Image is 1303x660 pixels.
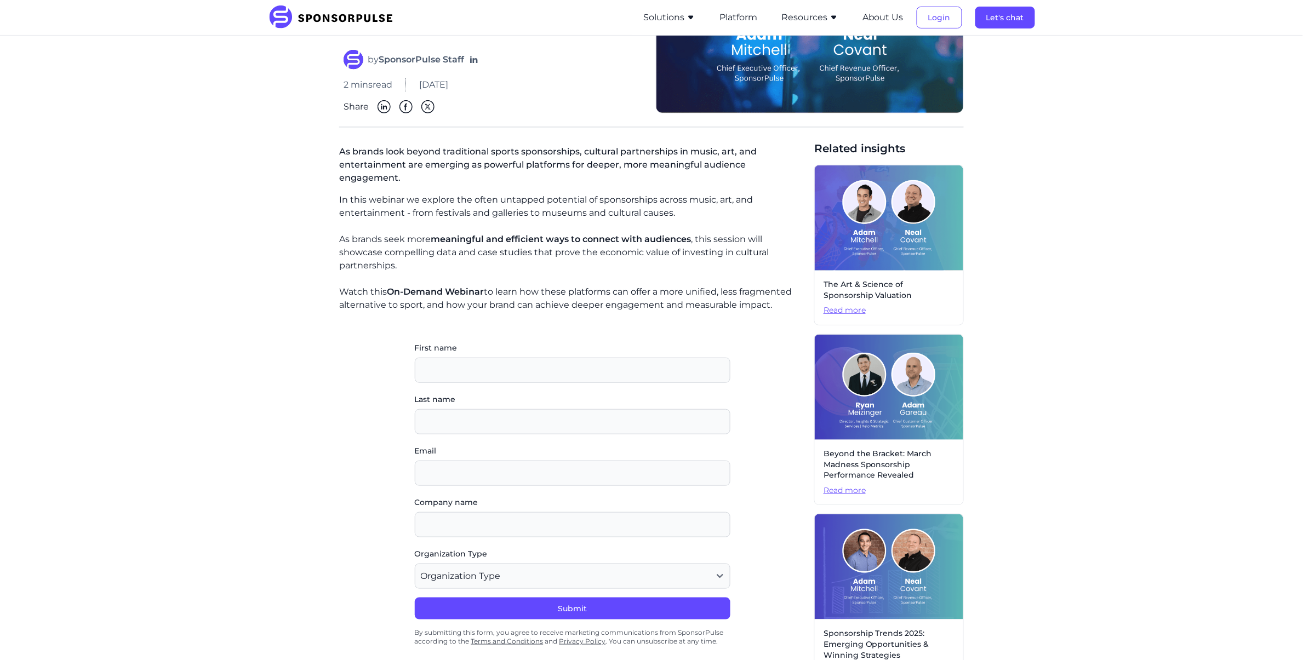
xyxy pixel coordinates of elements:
span: [DATE] [419,78,448,91]
span: Read more [824,485,955,496]
span: Related insights [814,141,964,156]
div: By submitting this form, you agree to receive marketing communications from SponsorPulse accordin... [415,624,730,650]
a: The Art & Science of Sponsorship ValuationRead more [814,165,964,325]
span: Share [344,100,369,113]
p: In this webinar we explore the often untapped potential of sponsorships across music, art, and en... [339,193,805,220]
a: Let's chat [975,13,1035,22]
button: Login [917,7,962,28]
a: Platform [719,13,757,22]
span: by [368,53,464,66]
a: Beyond the Bracket: March Madness Sponsorship Performance RevealedRead more [814,334,964,505]
span: meaningful and efficient ways to connect with audiences [431,234,691,244]
img: Linkedin [378,100,391,113]
button: Resources [781,11,838,24]
label: First name [415,342,730,353]
img: On-Demand-Webinar Cover Image [815,165,963,271]
label: Company name [415,497,730,508]
span: Read more [824,305,955,316]
p: As brands look beyond traditional sports sponsorships, cultural partnerships in music, art, and e... [339,141,805,193]
img: Twitter [421,100,435,113]
button: Submit [415,598,730,619]
strong: SponsorPulse Staff [379,54,464,65]
span: The Art & Science of Sponsorship Valuation [824,279,955,301]
label: Email [415,445,730,456]
label: Last name [415,394,730,405]
p: As brands seek more , this session will showcase compelling data and case studies that prove the ... [339,233,805,272]
span: 2 mins read [344,78,392,91]
button: About Us [862,11,904,24]
a: Privacy Policy [559,637,606,645]
button: Solutions [643,11,695,24]
img: SponsorPulse [268,5,401,30]
a: About Us [862,13,904,22]
img: SponsorPulse Staff [344,50,363,70]
img: Facebook [399,100,413,113]
a: Terms and Conditions [471,637,544,645]
span: Beyond the Bracket: March Madness Sponsorship Performance Revealed [824,449,955,481]
span: On-Demand Webinar [387,286,484,297]
p: Watch this to l earn how these platforms can offer a more unified, less fragmented alternative to... [339,285,805,312]
a: Follow on LinkedIn [468,54,479,65]
iframe: Chat Widget [1248,607,1303,660]
a: Login [917,13,962,22]
button: Let's chat [975,7,1035,28]
label: Organization Type [415,548,730,559]
button: Platform [719,11,757,24]
img: Webinar: Sponsorship Trends 2025: Emerging Opportunities & Winning Strategies [815,514,963,619]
